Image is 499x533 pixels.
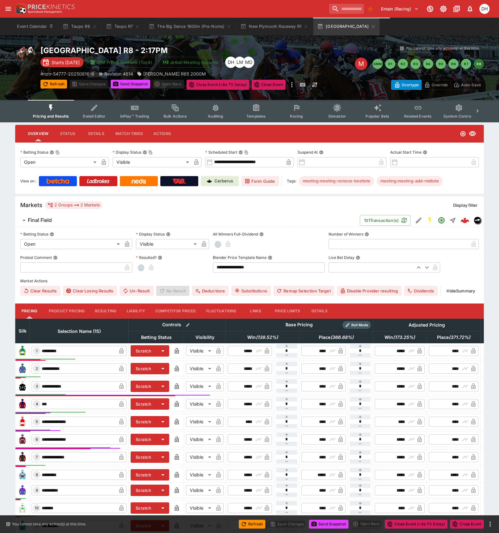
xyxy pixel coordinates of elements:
span: 2 [34,366,39,371]
span: Betting Status [134,334,179,341]
button: Daniel Hooper [477,2,491,16]
div: Daniel Hooper [479,4,490,14]
div: Visible [186,417,213,427]
button: R7 [461,59,471,69]
th: Silk [15,319,30,343]
div: 2 Groups 2 Markets [47,201,100,209]
button: Override [421,80,451,90]
button: R2 [398,59,408,69]
button: Number of Winners [365,232,369,236]
img: jetbet-logo.svg [162,59,169,65]
div: Visible [186,346,213,356]
div: Visible [113,157,191,167]
p: Number of Winners [329,231,363,237]
p: You cannot take any action(s) at this time. [12,521,86,527]
button: Notifications [464,3,476,15]
button: Copy To Clipboard [55,150,60,155]
button: Documentation [451,3,462,15]
button: Scratch [131,416,157,427]
button: Display Status [166,232,170,236]
p: Betting Status [20,150,48,155]
span: 7 [34,455,39,459]
div: Visible [186,399,213,409]
button: Remap Selection Target [274,286,335,296]
button: Edit Detail [413,215,424,226]
div: Show/hide Price Roll mode configuration. [342,321,371,329]
em: ( 366.68 %) [330,334,354,341]
button: Betting StatusCopy To Clipboard [50,150,54,155]
em: ( 173.25 %) [393,334,415,341]
button: Substitutions [231,286,271,296]
h2: Copy To Clipboard [40,46,262,55]
nav: pagination navigation [373,59,484,69]
p: Display Status [136,231,165,237]
button: Actual Start Time [423,150,427,155]
p: Auto-Save [461,82,481,88]
span: excl. Emergencies (300.01%) [312,334,360,341]
button: Scratch [131,469,157,481]
button: R4 [423,59,433,69]
div: Visible [186,434,213,444]
button: Details [82,126,110,141]
svg: Visible [469,130,476,138]
img: Neds [132,179,146,184]
span: excl. Emergencies (100.00%) [240,334,285,341]
p: Actual Start Time [390,150,422,155]
img: logo-cerberus--red.svg [460,216,469,225]
button: Send Snapshot [111,80,150,89]
button: Scratch [131,485,157,496]
div: Betting Target: cerberus [377,176,443,186]
div: Luigi Mollo [234,57,245,68]
button: Taupo R6 [59,18,101,35]
span: Templates [246,114,266,119]
span: Roll Mode [349,322,371,328]
p: Revision 4614 [104,70,133,77]
span: 6 [34,437,39,442]
button: Open [436,215,447,226]
button: Overview [23,126,53,141]
div: 85ca11a1-b439-4482-bdae-75f72632e30e [460,216,469,225]
span: InPlay™ Trading [120,114,149,119]
img: horse_racing.png [15,46,35,66]
button: Links [241,303,270,319]
span: Visibility [188,334,221,341]
a: Form Guide [241,176,279,186]
button: Scratch [131,502,157,514]
button: more [486,520,494,528]
h5: Markets [20,201,42,209]
button: Display filter [449,200,481,210]
button: Close Event (+8s TV Delay) [385,520,447,529]
button: Resulted? [158,255,162,260]
label: View on : [20,176,36,186]
p: [PERSON_NAME] R65 2000M [143,70,206,77]
button: more [288,80,296,90]
span: System Controls [443,114,474,119]
button: Scratch [131,381,157,392]
button: Refresh [40,80,67,89]
button: Copy To Clipboard [148,150,153,155]
em: ( 371.72 %) [449,334,470,341]
th: Adjusted Pricing [373,319,480,331]
button: open drawer [3,3,14,15]
div: Visible [186,364,213,374]
p: Live Bet Delay [329,255,354,260]
div: split button [153,80,184,89]
button: Toggle light/dark mode [438,3,449,15]
button: Protest Comment [53,255,58,260]
button: Send Snapshot [309,520,348,529]
span: Pricing and Results [33,114,69,119]
span: 5 [34,420,39,424]
div: Betting Target: cerberus [299,176,374,186]
button: Liability [122,303,150,319]
label: Tags: [287,176,296,186]
p: You cannot take any action(s) at this time. [406,46,480,51]
label: Market Actions [20,276,479,286]
p: Starts [DATE] [52,59,80,66]
span: Auditing [208,114,223,119]
button: Overtype [391,80,422,90]
button: Disable Provider resulting [337,286,401,296]
button: Competitor Prices [150,303,201,319]
button: R5 [436,59,446,69]
span: 9 [34,488,39,493]
button: 101Transaction(s) [360,215,410,226]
